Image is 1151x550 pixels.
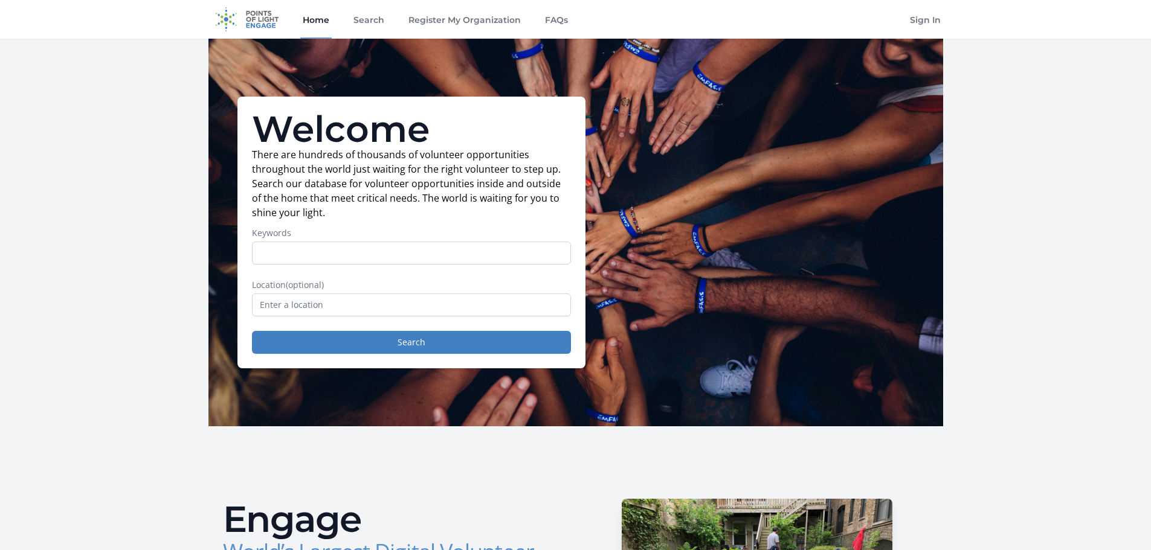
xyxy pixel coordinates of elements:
[252,111,571,147] h1: Welcome
[252,331,571,354] button: Search
[252,227,571,239] label: Keywords
[252,147,571,220] p: There are hundreds of thousands of volunteer opportunities throughout the world just waiting for ...
[223,501,566,537] h2: Engage
[252,293,571,316] input: Enter a location
[286,279,324,290] span: (optional)
[252,279,571,291] label: Location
